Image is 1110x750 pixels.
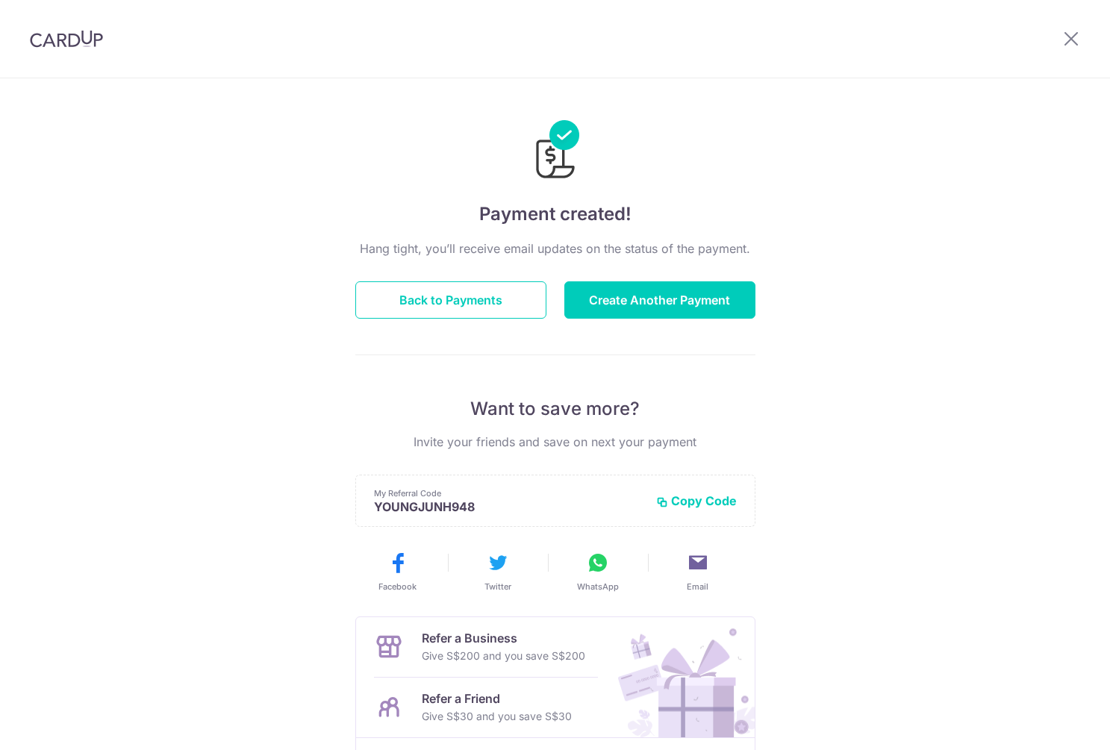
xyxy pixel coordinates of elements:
[374,487,644,499] p: My Referral Code
[422,647,585,665] p: Give S$200 and you save S$200
[577,581,619,593] span: WhatsApp
[654,551,742,593] button: Email
[604,617,755,737] img: Refer
[355,397,755,421] p: Want to save more?
[554,551,642,593] button: WhatsApp
[355,433,755,451] p: Invite your friends and save on next your payment
[454,551,542,593] button: Twitter
[354,551,442,593] button: Facebook
[30,30,103,48] img: CardUp
[374,499,644,514] p: YOUNGJUNH948
[687,581,708,593] span: Email
[355,281,546,319] button: Back to Payments
[564,281,755,319] button: Create Another Payment
[484,581,511,593] span: Twitter
[422,690,572,707] p: Refer a Friend
[422,707,572,725] p: Give S$30 and you save S$30
[355,240,755,257] p: Hang tight, you’ll receive email updates on the status of the payment.
[422,629,585,647] p: Refer a Business
[656,493,737,508] button: Copy Code
[531,120,579,183] img: Payments
[378,581,417,593] span: Facebook
[355,201,755,228] h4: Payment created!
